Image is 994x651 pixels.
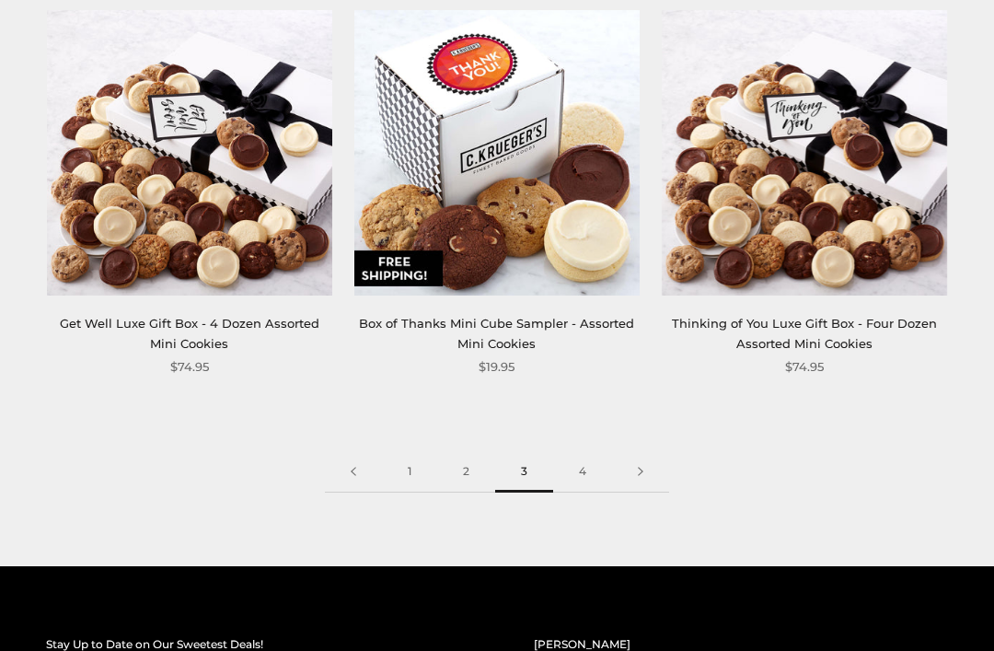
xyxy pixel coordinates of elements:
[672,316,937,350] a: Thinking of You Luxe Gift Box - Four Dozen Assorted Mini Cookies
[359,316,634,350] a: Box of Thanks Mini Cube Sampler - Assorted Mini Cookies
[662,10,947,296] img: Thinking of You Luxe Gift Box - Four Dozen Assorted Mini Cookies
[15,581,191,636] iframe: Sign Up via Text for Offers
[170,357,209,377] span: $74.95
[495,451,553,493] span: 3
[325,451,382,493] a: Previous page
[479,357,514,377] span: $19.95
[612,451,669,493] a: Next page
[437,451,495,493] a: 2
[60,316,319,350] a: Get Well Luxe Gift Box - 4 Dozen Assorted Mini Cookies
[382,451,437,493] a: 1
[47,10,332,296] img: Get Well Luxe Gift Box - 4 Dozen Assorted Mini Cookies
[553,451,612,493] a: 4
[354,10,640,296] img: Box of Thanks Mini Cube Sampler - Assorted Mini Cookies
[785,357,824,377] span: $74.95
